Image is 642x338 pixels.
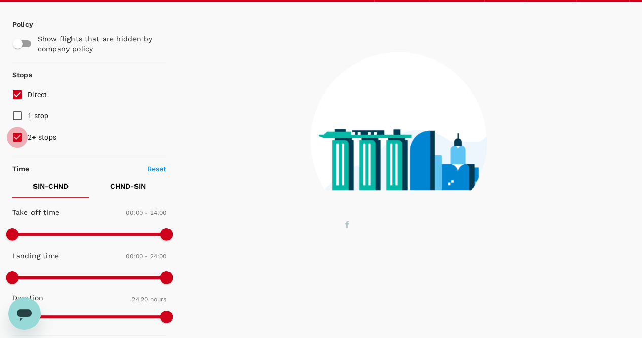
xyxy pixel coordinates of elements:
[8,297,41,330] iframe: Button to launch messaging window
[12,164,30,174] p: Time
[12,71,32,79] strong: Stops
[12,207,59,218] p: Take off time
[12,293,43,303] p: Duration
[38,34,160,54] p: Show flights that are hidden by company policy
[132,296,167,303] span: 24.20 hours
[110,181,146,191] p: CHND - SIN
[126,209,166,217] span: 00:00 - 24:00
[28,112,49,120] span: 1 stop
[147,164,167,174] p: Reset
[12,251,59,261] p: Landing time
[126,253,166,260] span: 00:00 - 24:00
[28,133,56,141] span: 2+ stops
[33,181,69,191] p: SIN - CHND
[345,221,433,230] g: finding your flights
[28,90,47,99] span: Direct
[12,19,21,29] p: Policy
